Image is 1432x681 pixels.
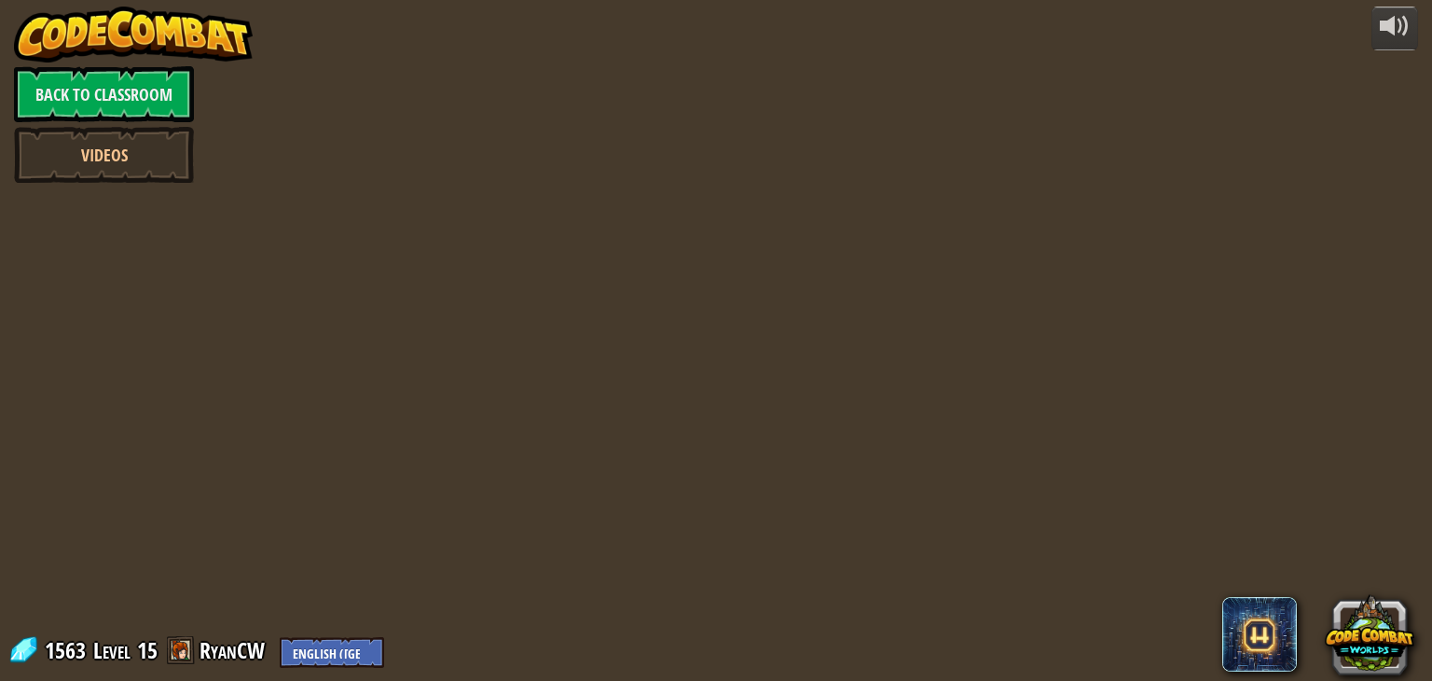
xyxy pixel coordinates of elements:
a: Videos [14,127,194,183]
span: 1563 [45,635,91,665]
a: RyanCW [200,635,270,665]
span: Level [93,635,131,666]
span: 15 [137,635,158,665]
button: Adjust volume [1371,7,1418,50]
img: CodeCombat - Learn how to code by playing a game [14,7,253,63]
a: Back to Classroom [14,66,194,122]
